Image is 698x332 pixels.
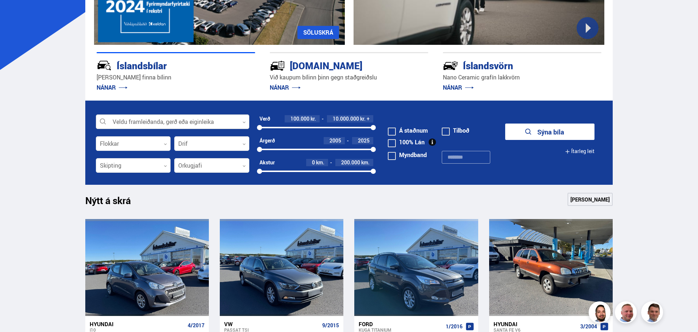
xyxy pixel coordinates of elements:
img: nhp88E3Fdnt1Opn2.png [590,302,612,324]
span: + [367,116,370,122]
div: Hyundai [494,321,577,327]
button: Sýna bíla [505,124,594,140]
span: 4/2017 [188,323,204,328]
img: tr5P-W3DuiFaO7aO.svg [270,58,285,73]
div: Verð [260,116,270,122]
p: [PERSON_NAME] finna bílinn [97,73,255,82]
button: Ítarleg leit [565,143,594,160]
span: km. [361,160,370,165]
img: -Svtn6bYgwAsiwNX.svg [443,58,458,73]
div: Íslandsbílar [97,59,229,71]
img: siFngHWaQ9KaOqBr.png [616,302,638,324]
span: kr. [360,116,366,122]
img: JRvxyua_JYH6wB4c.svg [97,58,112,73]
label: 100% Lán [388,139,425,145]
label: Á staðnum [388,128,428,133]
label: Tilboð [442,128,469,133]
h1: Nýtt á skrá [85,195,144,210]
p: Nano Ceramic grafín lakkvörn [443,73,601,82]
a: SÖLUSKRÁ [297,26,339,39]
span: 0 [312,159,315,166]
div: VW [224,321,319,327]
span: 2005 [329,137,341,144]
div: Ford [359,321,442,327]
span: 9/2015 [322,323,339,328]
a: NÁNAR [443,83,474,91]
p: Við kaupum bílinn þinn gegn staðgreiðslu [270,73,428,82]
span: 1/2016 [446,324,463,329]
div: Akstur [260,160,275,165]
label: Myndband [388,152,427,158]
span: 100.000 [290,115,309,122]
div: Íslandsvörn [443,59,576,71]
span: kr. [311,116,316,122]
a: [PERSON_NAME] [568,193,613,206]
div: Hyundai [90,321,185,327]
span: 2025 [358,137,370,144]
span: 10.000.000 [333,115,359,122]
a: NÁNAR [270,83,301,91]
div: [DOMAIN_NAME] [270,59,402,71]
span: 3/2004 [580,324,597,329]
div: Árgerð [260,138,275,144]
span: km. [316,160,324,165]
img: FbJEzSuNWCJXmdc-.webp [642,302,664,324]
span: 200.000 [341,159,360,166]
a: NÁNAR [97,83,128,91]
